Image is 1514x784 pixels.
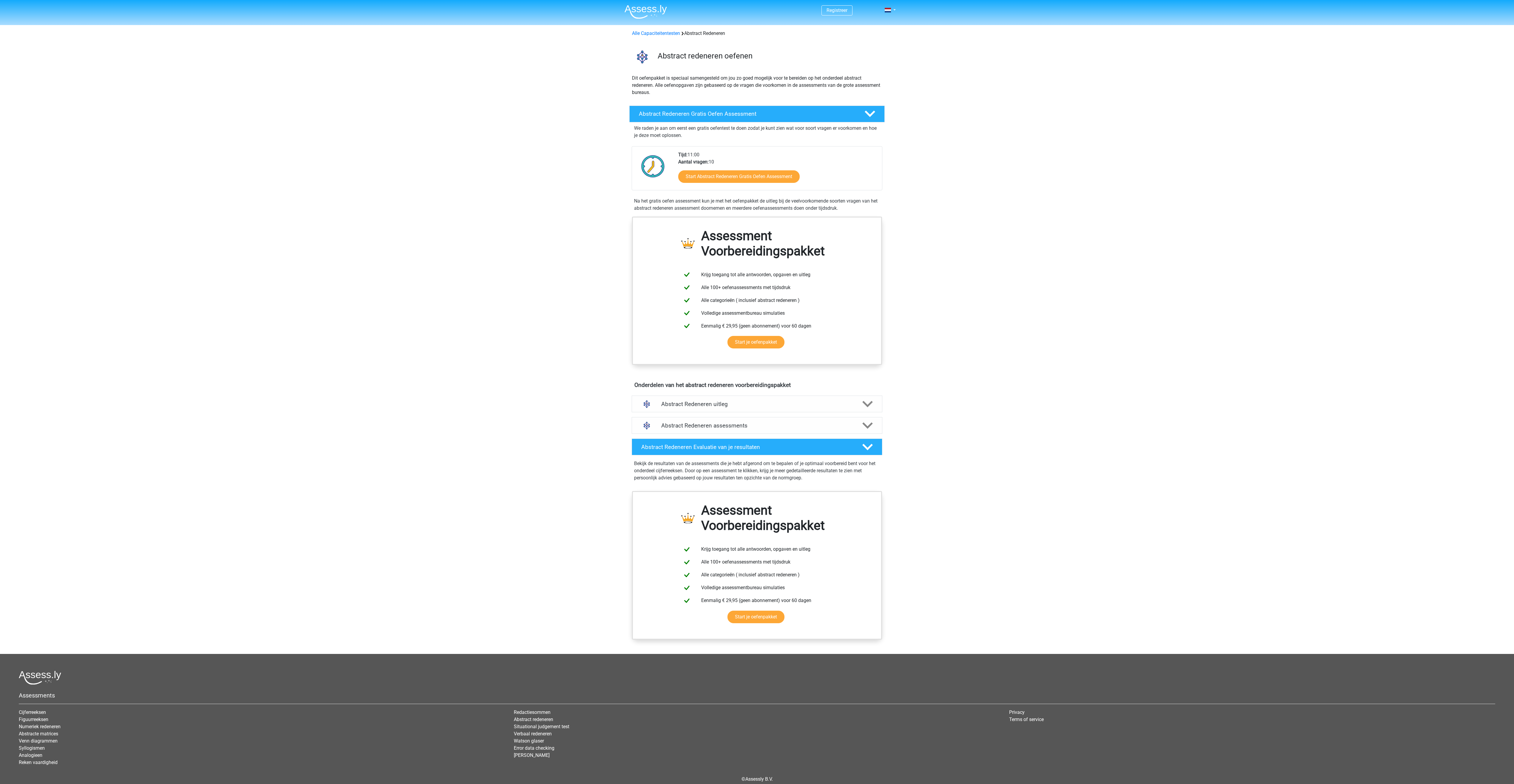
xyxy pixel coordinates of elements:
a: [PERSON_NAME] [514,752,550,758]
div: Na het gratis oefen assessment kun je met het oefenpakket de uitleg bij de veelvoorkomende soorte... [632,197,882,212]
b: Aantal vragen: [678,159,709,165]
a: Redactiesommen [514,709,551,715]
b: Tijd: [678,152,687,158]
img: Klok [638,151,668,181]
a: Alle Capaciteitentesten [632,30,680,36]
a: Venn diagrammen [19,738,58,744]
img: abstract redeneren [630,44,655,70]
div: Abstract Redeneren [630,30,884,37]
a: Analogieen [19,752,42,758]
h4: Abstract Redeneren Evaluatie van je resultaten [641,444,853,450]
a: Numeriek redeneren [19,724,61,729]
h4: Abstract Redeneren Gratis Oefen Assessment [639,110,855,117]
h4: Abstract Redeneren uitleg [661,401,853,408]
a: Registreer [827,7,847,13]
a: Verbaal redeneren [514,731,552,737]
h5: Assessments [19,692,1495,699]
a: Terms of service [1009,717,1044,722]
img: abstract redeneren assessments [639,418,654,433]
p: Bekijk de resultaten van de assessments die je hebt afgerond om te bepalen of je optimaal voorber... [634,460,880,481]
a: Abstract redeneren [514,717,553,722]
a: Start je oefenpakket [727,611,784,623]
img: abstract redeneren uitleg [639,396,654,412]
h4: Onderdelen van het abstract redeneren voorbereidingspakket [634,382,880,388]
a: Syllogismen [19,745,45,751]
a: assessments Abstract Redeneren assessments [629,417,885,434]
h3: Abstract redeneren oefenen [658,51,880,61]
p: We raden je aan om eerst een gratis oefentest te doen zodat je kunt zien wat voor soort vragen er... [634,125,880,139]
a: Privacy [1009,709,1025,715]
a: Figuurreeksen [19,717,48,722]
a: Cijferreeksen [19,709,46,715]
a: uitleg Abstract Redeneren uitleg [629,396,885,412]
a: Abstracte matrices [19,731,58,737]
div: 11:00 10 [674,151,882,190]
img: Assessly logo [19,671,61,685]
a: Start Abstract Redeneren Gratis Oefen Assessment [678,170,800,183]
a: Assessly B.V. [745,776,773,782]
h4: Abstract Redeneren assessments [661,422,853,429]
p: Dit oefenpakket is speciaal samengesteld om jou zo goed mogelijk voor te bereiden op het onderdee... [632,75,882,96]
a: Abstract Redeneren Evaluatie van je resultaten [629,439,885,455]
a: Situational judgement test [514,724,569,729]
a: Start je oefenpakket [727,336,784,348]
a: Error data checking [514,745,554,751]
a: Watson glaser [514,738,544,744]
img: Assessly [625,5,667,19]
a: Abstract Redeneren Gratis Oefen Assessment [627,106,887,122]
a: Reken vaardigheid [19,760,58,765]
